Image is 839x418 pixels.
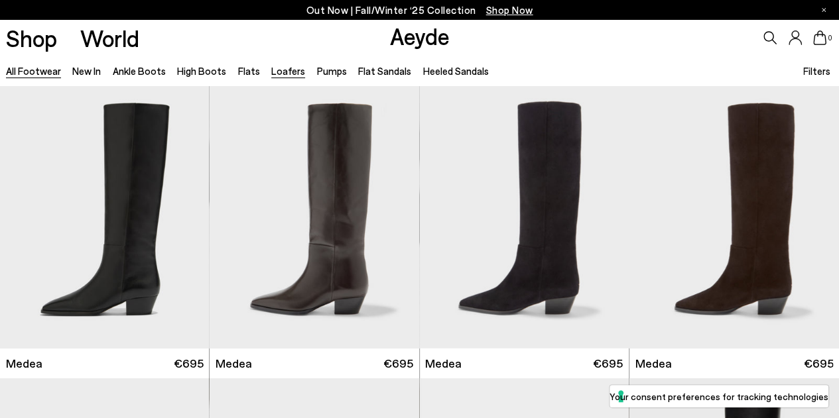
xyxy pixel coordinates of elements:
label: Your consent preferences for tracking technologies [610,390,828,403]
a: Next slide Previous slide [420,85,629,348]
a: High Boots [177,65,226,77]
a: Heeled Sandals [422,65,488,77]
a: Aeyde [389,22,449,50]
span: €695 [174,355,204,372]
span: €695 [803,355,833,372]
a: Medea €695 [629,348,839,378]
a: Shop [6,26,57,50]
span: Medea [216,355,252,372]
a: Medea €695 [210,348,419,378]
span: 0 [826,34,833,42]
a: 0 [813,30,826,45]
span: Medea [635,355,671,372]
span: Filters [803,65,830,77]
a: Medea €695 [420,348,629,378]
a: Flat Sandals [358,65,411,77]
a: World [80,26,139,50]
a: Ankle Boots [113,65,166,77]
a: New In [72,65,101,77]
a: Loafers [271,65,305,77]
a: All Footwear [6,65,61,77]
a: Flats [238,65,260,77]
p: Out Now | Fall/Winter ‘25 Collection [306,2,533,19]
img: Medea Suede Knee-High Boots [629,85,839,348]
div: 1 / 6 [420,85,629,348]
button: Your consent preferences for tracking technologies [610,385,828,407]
span: €695 [593,355,623,372]
img: Medea Suede Knee-High Boots [420,85,629,348]
span: €695 [383,355,413,372]
span: Navigate to /collections/new-in [486,4,533,16]
a: Pumps [316,65,346,77]
span: Medea [6,355,42,372]
span: Medea [425,355,462,372]
img: Medea Knee-High Boots [210,85,419,348]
